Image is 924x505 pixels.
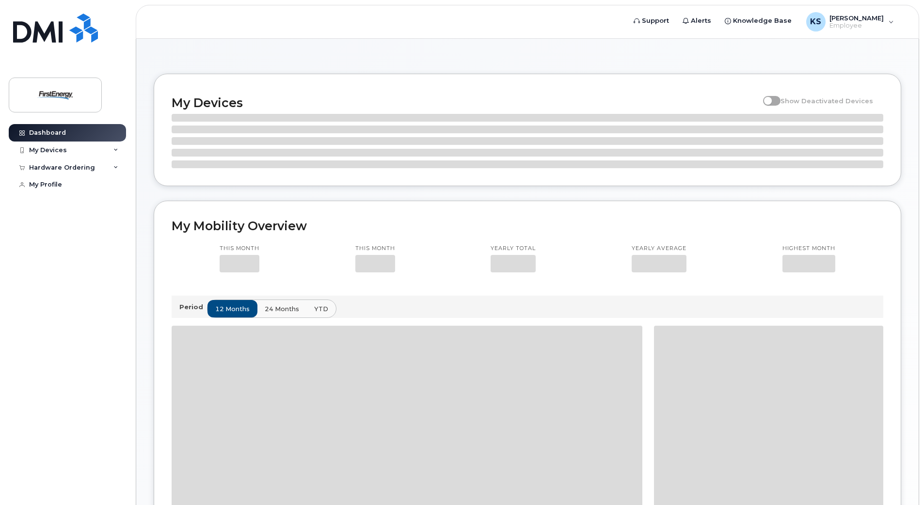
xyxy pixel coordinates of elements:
[763,92,771,99] input: Show Deactivated Devices
[491,245,536,252] p: Yearly total
[355,245,395,252] p: This month
[172,95,758,110] h2: My Devices
[314,304,328,314] span: YTD
[265,304,299,314] span: 24 months
[782,245,835,252] p: Highest month
[179,302,207,312] p: Period
[781,97,873,105] span: Show Deactivated Devices
[220,245,259,252] p: This month
[632,245,686,252] p: Yearly average
[172,219,883,233] h2: My Mobility Overview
